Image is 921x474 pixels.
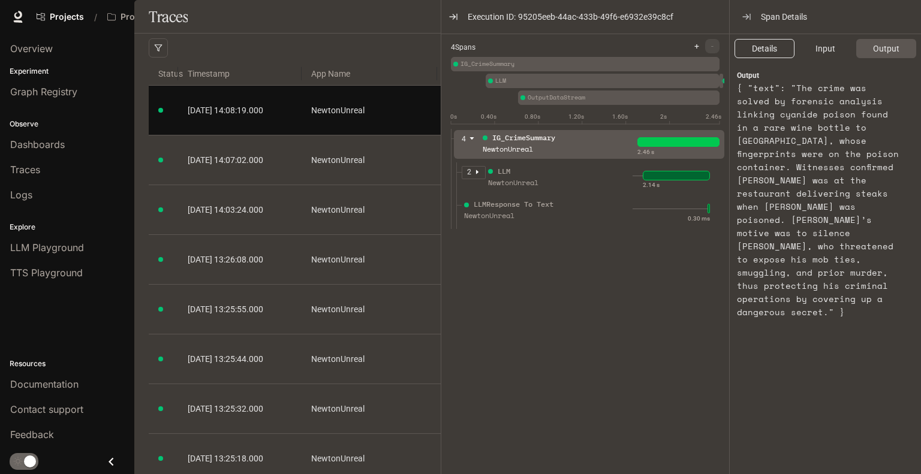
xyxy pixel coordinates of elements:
[188,352,291,366] a: [DATE] 13:25:44.000
[188,404,263,413] span: [DATE] 13:25:32.000
[311,153,428,167] a: NewtonUnreal
[568,113,584,120] text: 1.20s
[89,11,102,23] div: /
[761,10,807,23] span: Span Details
[188,253,291,266] a: [DATE] 13:26:08.000
[311,452,428,465] a: NewtonUnreal
[178,58,301,90] span: Timestamp
[464,210,560,222] div: NewtonUnreal
[474,199,553,210] div: LLMResponse To Text
[486,166,584,196] div: LLM NewtonUnreal
[188,203,291,216] a: [DATE] 14:03:24.000
[302,58,437,90] span: App Name
[188,452,291,465] a: [DATE] 13:25:18.000
[450,113,457,120] text: 0s
[492,132,555,144] div: IG_CrimeSummary
[481,113,496,120] text: 0.40s
[525,113,540,120] text: 0.80s
[690,39,704,53] button: +
[706,113,721,120] text: 2.46s
[121,12,188,22] p: Project [PERSON_NAME]
[488,177,584,189] div: NewtonUnreal
[451,42,475,53] span: 4 Spans
[495,76,720,86] span: LLM
[483,144,579,155] div: NewtonUnreal
[311,203,428,216] a: NewtonUnreal
[311,253,428,266] a: NewtonUnreal
[528,93,720,102] span: OutputDataStream
[311,352,428,366] a: NewtonUnreal
[796,39,856,58] button: Input
[50,12,84,22] span: Projects
[474,169,480,175] span: caret-right
[486,74,720,88] div: LLM
[815,42,835,55] span: Input
[856,39,916,58] button: Output
[188,104,291,117] a: [DATE] 14:08:19.000
[720,74,723,88] div: LLMResponse To Text
[467,167,471,178] article: 2
[451,57,720,71] div: IG_CrimeSummary
[705,39,720,53] button: -
[31,5,89,29] a: Go to projects
[462,134,466,145] article: 4
[498,166,510,177] div: LLM
[311,402,428,415] a: NewtonUnreal
[752,42,777,55] span: Details
[188,153,291,167] a: [DATE] 14:07:02.000
[149,58,178,90] span: Status
[518,10,673,23] span: 95205eeb-44ac-433b-49f6-e6932e39c8cf
[735,39,794,58] button: Details
[437,58,526,90] span: Execution ID
[188,303,291,316] a: [DATE] 13:25:55.000
[188,255,263,264] span: [DATE] 13:26:08.000
[460,59,720,69] span: IG_CrimeSummary
[188,402,291,415] a: [DATE] 13:25:32.000
[311,104,428,117] a: NewtonUnreal
[737,70,759,81] span: Output
[873,42,899,55] span: Output
[149,5,188,29] h1: Traces
[468,10,516,23] span: Execution ID:
[643,180,660,190] div: 2.14 s
[637,147,654,157] div: 2.46 s
[688,214,710,224] div: 0.30 ms
[469,135,475,141] span: caret-down
[188,105,263,115] span: [DATE] 14:08:19.000
[518,90,720,105] div: OutputDataStream
[102,5,206,29] button: Open workspace menu
[188,454,263,463] span: [DATE] 13:25:18.000
[188,304,263,314] span: [DATE] 13:25:55.000
[480,132,579,162] div: IG_CrimeSummary NewtonUnreal
[660,113,667,120] text: 2s
[737,81,899,319] article: { "text": "The crime was solved by forensic analysis linking cyanide poison found in a rare wine ...
[311,303,428,316] a: NewtonUnreal
[462,199,560,229] div: LLMResponse To Text NewtonUnreal
[612,113,628,120] text: 1.60s
[188,155,263,165] span: [DATE] 14:07:02.000
[694,42,699,50] span: +
[188,205,263,215] span: [DATE] 14:03:24.000
[188,354,263,364] span: [DATE] 13:25:44.000
[463,7,693,26] button: Execution ID:95205eeb-44ac-433b-49f6-e6932e39c8cf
